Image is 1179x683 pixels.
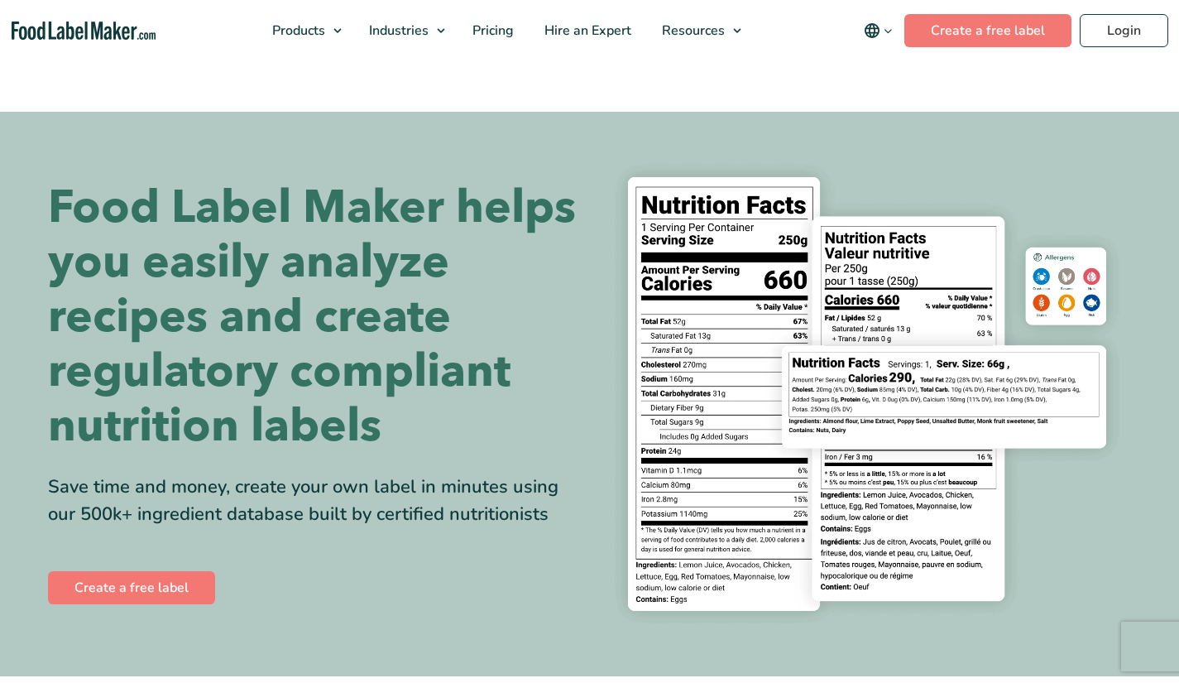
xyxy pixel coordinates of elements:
[364,22,430,40] span: Industries
[48,571,215,604] a: Create a free label
[48,180,578,454] h1: Food Label Maker helps you easily analyze recipes and create regulatory compliant nutrition labels
[657,22,726,40] span: Resources
[904,14,1071,47] a: Create a free label
[1080,14,1168,47] a: Login
[267,22,327,40] span: Products
[539,22,633,40] span: Hire an Expert
[48,474,578,528] div: Save time and money, create your own label in minutes using our 500k+ ingredient database built b...
[467,22,515,40] span: Pricing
